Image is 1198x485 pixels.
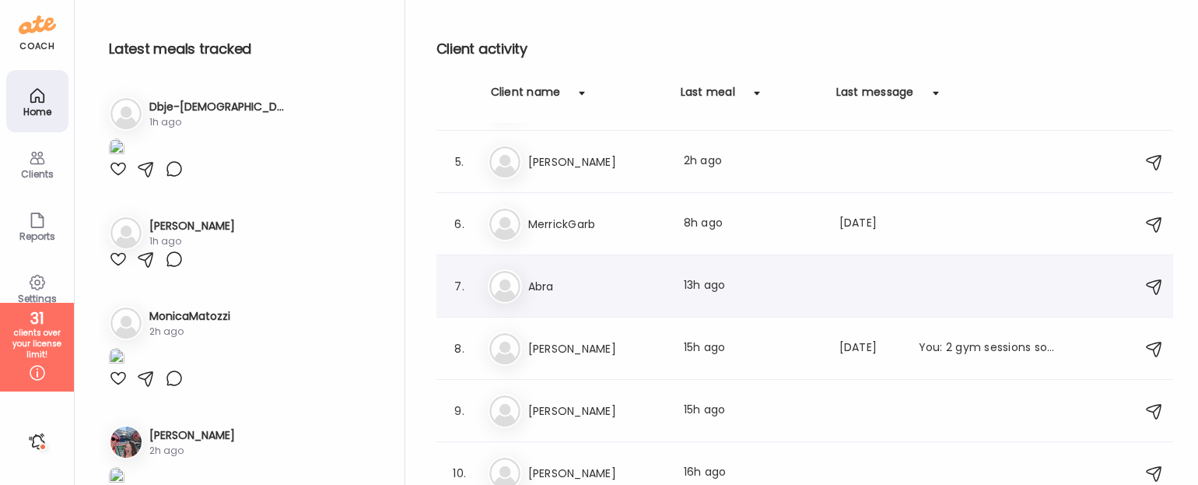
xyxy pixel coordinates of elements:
[684,215,821,234] div: 8h ago
[9,231,65,241] div: Reports
[528,402,665,420] h3: [PERSON_NAME]
[684,464,821,483] div: 16h ago
[839,339,900,358] div: [DATE]
[110,217,142,248] img: bg-avatar-default.svg
[110,427,142,458] img: avatars%2F3P8s6xp35MOd6eiaJFjzVI6K6R22
[450,153,469,171] div: 5.
[109,37,380,61] h2: Latest meals tracked
[19,40,54,53] div: coach
[684,402,821,420] div: 15h ago
[450,277,469,296] div: 7.
[491,84,561,109] div: Client name
[528,339,665,358] h3: [PERSON_NAME]
[684,153,821,171] div: 2h ago
[149,325,230,339] div: 2h ago
[684,277,821,296] div: 13h ago
[9,169,65,179] div: Clients
[528,215,665,234] h3: MerrickGarb
[109,139,124,160] img: images%2F9WFBsCcImxdyXjScCCeYoZi7qNI2%2FrX7OVxBImkfU9gYFdj4x%2FFsC30o9DZrmLWdfRKaB0_1080
[450,464,469,483] div: 10.
[110,98,142,129] img: bg-avatar-default.svg
[681,84,735,109] div: Last meal
[839,215,900,234] div: [DATE]
[528,277,665,296] h3: Abra
[149,115,286,129] div: 1h ago
[149,99,286,115] h3: Dbje-[DEMOGRAPHIC_DATA]
[528,464,665,483] h3: [PERSON_NAME]
[109,348,124,369] img: images%2FXiGTTf3VS2YCudeOf535ssIKwrr1%2FNOFplKOXwNcQtFKScXvS%2FVXSFbtks5zhvoZMVpNIN_1080
[836,84,914,109] div: Last message
[149,444,235,458] div: 2h ago
[110,308,142,339] img: bg-avatar-default.svg
[489,395,520,427] img: bg-avatar-default.svg
[489,146,520,177] img: bg-avatar-default.svg
[149,234,235,248] div: 1h ago
[5,328,68,360] div: clients over your license limit!
[450,339,469,358] div: 8.
[489,271,520,302] img: bg-avatar-default.svg
[149,308,230,325] h3: MonicaMatozzi
[450,215,469,234] div: 6.
[436,37,1173,61] h2: Client activity
[919,339,1056,358] div: You: 2 gym sessions so far this week!! Do you have any protein powder left? I would suggest going...
[450,402,469,420] div: 9.
[19,12,56,37] img: ate
[489,333,520,364] img: bg-avatar-default.svg
[149,427,235,444] h3: [PERSON_NAME]
[149,218,235,234] h3: [PERSON_NAME]
[489,209,520,240] img: bg-avatar-default.svg
[684,339,821,358] div: 15h ago
[528,153,665,171] h3: [PERSON_NAME]
[9,293,65,304] div: Settings
[5,309,68,328] div: 31
[9,107,65,117] div: Home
